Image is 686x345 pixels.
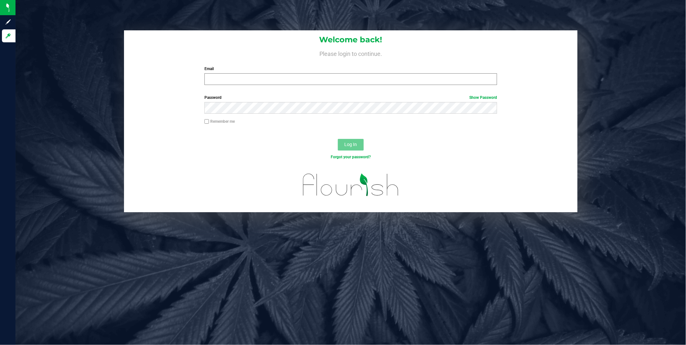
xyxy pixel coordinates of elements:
h1: Welcome back! [124,36,577,44]
inline-svg: Sign up [5,19,11,25]
input: Remember me [204,119,209,124]
img: flourish_logo.svg [294,167,408,203]
a: Show Password [469,95,497,100]
label: Remember me [204,119,235,124]
label: Email [204,66,497,72]
inline-svg: Log in [5,33,11,39]
span: Password [204,95,222,100]
h4: Please login to continue. [124,49,577,57]
span: Log In [345,142,357,147]
button: Log In [338,139,364,151]
a: Forgot your password? [331,155,371,159]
